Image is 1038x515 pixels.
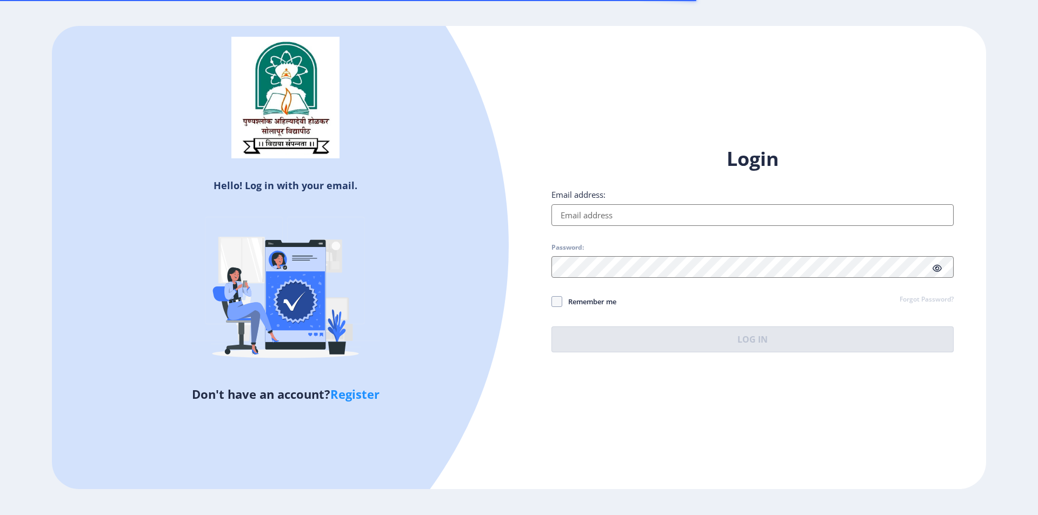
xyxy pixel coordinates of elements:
h5: Don't have an account? [60,385,511,403]
label: Email address: [551,189,605,200]
img: Verified-rafiki.svg [191,196,380,385]
input: Email address [551,204,954,226]
button: Log In [551,326,954,352]
a: Forgot Password? [900,295,954,305]
a: Register [330,386,380,402]
img: sulogo.png [231,37,340,159]
span: Remember me [562,295,616,308]
label: Password: [551,243,584,252]
h1: Login [551,146,954,172]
